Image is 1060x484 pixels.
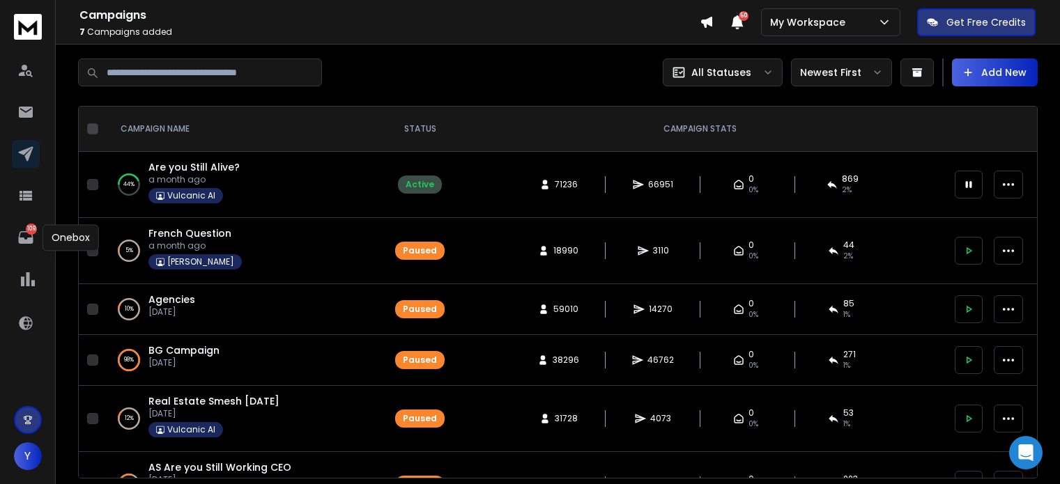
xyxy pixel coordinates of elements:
[104,107,387,152] th: CAMPAIGN NAME
[453,107,946,152] th: CAMPAIGN STATS
[748,407,754,419] span: 0
[843,349,856,360] span: 271
[917,8,1036,36] button: Get Free Credits
[26,224,37,235] p: 109
[748,419,758,430] span: 0%
[691,65,751,79] p: All Statuses
[555,179,578,190] span: 71236
[403,354,437,366] div: Paused
[843,298,854,309] span: 85
[553,354,579,366] span: 38296
[843,251,853,262] span: 2 %
[104,335,387,386] td: 98%BG Campaign[DATE]
[14,442,42,470] button: Y
[14,14,42,40] img: logo
[653,245,669,256] span: 3110
[12,224,40,251] a: 109
[148,343,220,357] a: BG Campaign
[148,460,291,474] a: AS Are you Still Working CEO
[125,412,134,426] p: 12 %
[104,152,387,218] td: 44%Are you Still Alive?a month agoVulcanic AI
[125,302,134,316] p: 10 %
[843,407,854,419] span: 53
[403,304,437,315] div: Paused
[79,7,700,24] h1: Campaigns
[748,360,758,371] span: 0%
[148,226,231,240] a: French Question
[555,413,578,424] span: 31728
[123,178,135,192] p: 44 %
[842,173,859,185] span: 869
[553,304,578,315] span: 59010
[148,240,242,251] p: a month ago
[387,107,453,152] th: STATUS
[946,15,1026,29] p: Get Free Credits
[647,354,674,366] span: 46762
[167,190,215,201] p: Vulcanic AI
[842,185,852,196] span: 2 %
[148,394,279,408] a: Real Estate Smesh [DATE]
[739,11,748,21] span: 50
[148,160,240,174] a: Are you Still Alive?
[403,413,437,424] div: Paused
[403,245,437,256] div: Paused
[648,179,673,190] span: 66951
[167,424,215,435] p: Vulcanic AI
[104,386,387,452] td: 12%Real Estate Smesh [DATE][DATE]Vulcanic AI
[148,408,279,419] p: [DATE]
[79,26,700,38] p: Campaigns added
[148,306,195,318] p: [DATE]
[748,349,754,360] span: 0
[748,309,758,320] span: 0%
[104,284,387,335] td: 10%Agencies[DATE]
[748,298,754,309] span: 0
[148,292,195,306] a: Agencies
[79,26,85,38] span: 7
[843,240,854,251] span: 44
[650,413,671,424] span: 4073
[748,173,754,185] span: 0
[148,174,240,185] p: a month ago
[124,353,134,367] p: 98 %
[649,304,673,315] span: 14270
[791,58,892,86] button: Newest First
[748,240,754,251] span: 0
[770,15,851,29] p: My Workspace
[1009,436,1043,469] div: Open Intercom Messenger
[748,185,758,196] span: 0%
[125,244,133,258] p: 5 %
[748,251,758,262] span: 0%
[843,419,850,430] span: 1 %
[167,256,234,267] p: [PERSON_NAME]
[553,245,578,256] span: 18990
[843,309,850,320] span: 1 %
[43,224,99,251] div: Onebox
[148,357,220,368] p: [DATE]
[406,179,434,190] div: Active
[104,218,387,284] td: 5%French Questiona month ago[PERSON_NAME]
[952,58,1038,86] button: Add New
[843,360,850,371] span: 1 %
